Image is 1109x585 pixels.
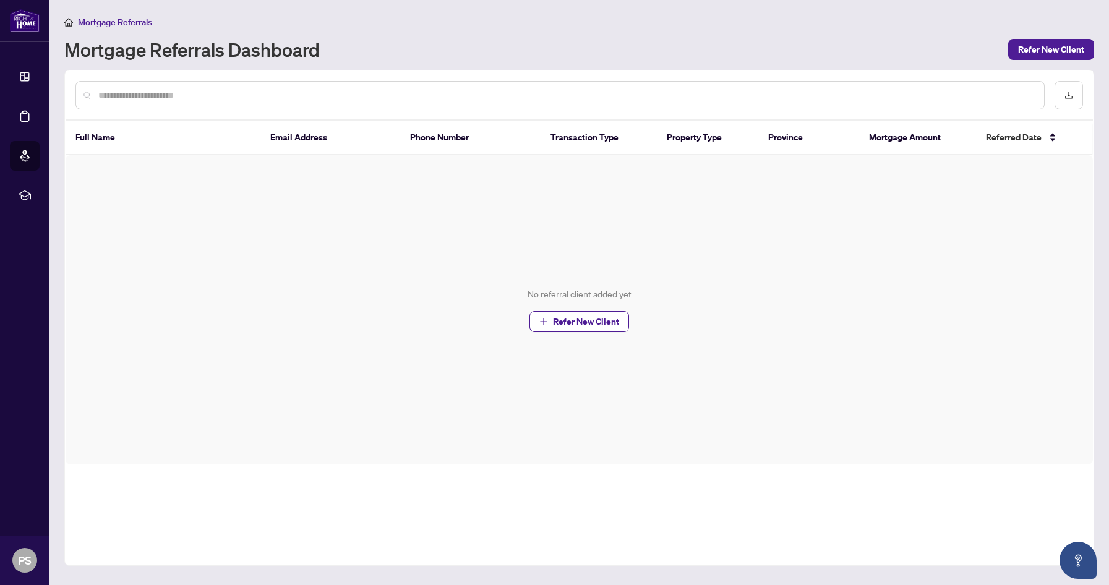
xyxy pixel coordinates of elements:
[1008,39,1094,60] button: Refer New Client
[528,288,632,301] div: No referral client added yet
[529,311,629,332] button: Refer New Client
[64,40,320,59] h1: Mortgage Referrals Dashboard
[10,9,40,32] img: logo
[758,121,860,155] th: Province
[78,17,152,28] span: Mortgage Referrals
[66,121,260,155] th: Full Name
[541,121,657,155] th: Transaction Type
[260,121,401,155] th: Email Address
[1018,40,1084,59] span: Refer New Client
[64,18,73,27] span: home
[1055,81,1083,109] button: download
[18,552,32,569] span: PS
[1064,91,1073,100] span: download
[553,312,619,331] span: Refer New Client
[400,121,541,155] th: Phone Number
[859,121,976,155] th: Mortgage Amount
[539,317,548,326] span: plus
[986,130,1042,144] span: Referred Date
[657,121,758,155] th: Property Type
[976,121,1093,155] th: Referred Date
[1060,542,1097,579] button: Open asap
